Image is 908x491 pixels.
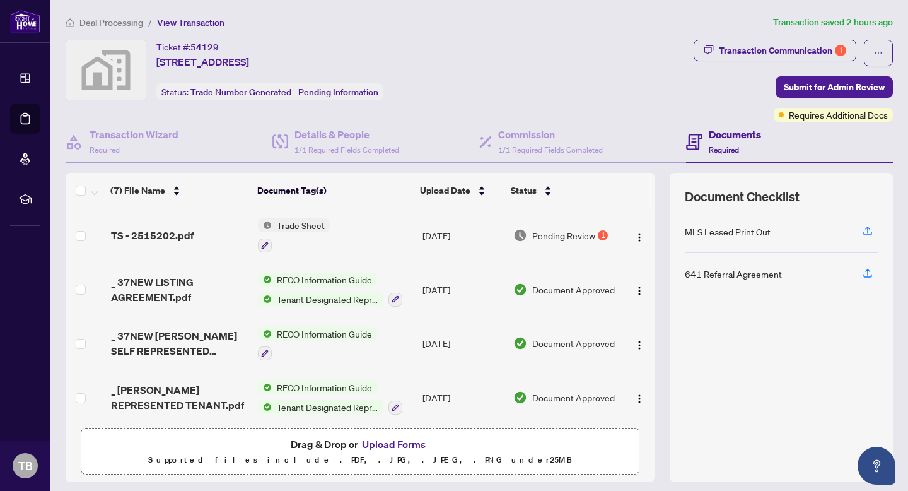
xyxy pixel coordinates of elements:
[18,457,33,475] span: TB
[776,76,893,98] button: Submit for Admin Review
[258,327,377,361] button: Status IconRECO Information Guide
[709,145,739,155] span: Required
[294,145,399,155] span: 1/1 Required Fields Completed
[272,400,383,414] span: Tenant Designated Representation Agreement
[784,77,885,97] span: Submit for Admin Review
[634,394,644,404] img: Logo
[629,333,649,353] button: Logo
[111,382,248,413] span: _ [PERSON_NAME] REPRESENTED TENANT.pdf
[858,447,895,485] button: Open asap
[111,275,248,305] span: _ 37NEW LISTING AGREEMENT.pdf
[685,225,771,239] div: MLS Leased Print Out
[417,208,508,263] td: [DATE]
[513,228,527,242] img: Document Status
[90,145,120,155] span: Required
[629,225,649,245] button: Logo
[417,317,508,371] td: [DATE]
[634,232,644,242] img: Logo
[694,40,856,61] button: Transaction Communication1
[629,387,649,408] button: Logo
[258,218,330,252] button: Status IconTrade Sheet
[294,127,399,142] h4: Details & People
[709,127,761,142] h4: Documents
[252,173,416,208] th: Document Tag(s)
[105,173,252,208] th: (7) File Name
[532,391,615,405] span: Document Approved
[190,42,219,53] span: 54129
[532,336,615,350] span: Document Approved
[291,436,429,453] span: Drag & Drop or
[272,381,377,394] span: RECO Information Guide
[190,86,378,98] span: Trade Number Generated - Pending Information
[874,49,883,57] span: ellipsis
[358,436,429,453] button: Upload Forms
[634,286,644,296] img: Logo
[258,292,272,306] img: Status Icon
[685,188,800,206] span: Document Checklist
[156,40,219,54] div: Ticket #:
[110,184,165,198] span: (7) File Name
[598,230,608,240] div: 1
[156,54,249,69] span: [STREET_ADDRESS]
[66,40,146,100] img: svg%3e
[272,218,330,232] span: Trade Sheet
[272,273,377,287] span: RECO Information Guide
[532,283,615,297] span: Document Approved
[629,280,649,300] button: Logo
[90,127,178,142] h4: Transaction Wizard
[417,263,508,317] td: [DATE]
[773,15,893,30] article: Transaction saved 2 hours ago
[513,283,527,297] img: Document Status
[258,381,272,394] img: Status Icon
[79,17,143,28] span: Deal Processing
[258,400,272,414] img: Status Icon
[258,273,272,287] img: Status Icon
[111,228,194,243] span: TS - 2515202.pdf
[532,228,595,242] span: Pending Review
[157,17,224,28] span: View Transaction
[498,127,603,142] h4: Commission
[258,218,272,232] img: Status Icon
[420,184,470,198] span: Upload Date
[415,173,506,208] th: Upload Date
[258,381,402,415] button: Status IconRECO Information GuideStatus IconTenant Designated Representation Agreement
[66,18,74,27] span: home
[258,273,402,307] button: Status IconRECO Information GuideStatus IconTenant Designated Representation Agreement
[511,184,537,198] span: Status
[156,83,383,100] div: Status:
[81,429,639,475] span: Drag & Drop orUpload FormsSupported files include .PDF, .JPG, .JPEG, .PNG under25MB
[111,328,248,358] span: _ 37NEW [PERSON_NAME] SELF REPRESENTED TENANT.pdf
[685,267,782,281] div: 641 Referral Agreement
[417,370,508,425] td: [DATE]
[272,292,383,306] span: Tenant Designated Representation Agreement
[789,108,888,122] span: Requires Additional Docs
[513,336,527,350] img: Document Status
[498,145,603,155] span: 1/1 Required Fields Completed
[719,40,846,61] div: Transaction Communication
[506,173,619,208] th: Status
[10,9,40,33] img: logo
[89,453,631,468] p: Supported files include .PDF, .JPG, .JPEG, .PNG under 25 MB
[835,45,846,56] div: 1
[272,327,377,341] span: RECO Information Guide
[258,327,272,341] img: Status Icon
[513,391,527,405] img: Document Status
[148,15,152,30] li: /
[634,340,644,350] img: Logo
